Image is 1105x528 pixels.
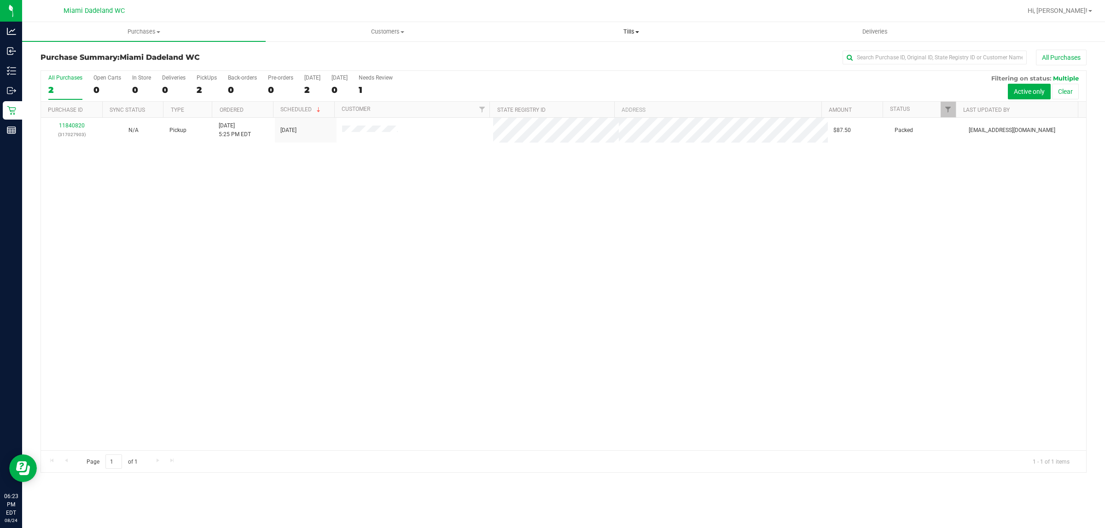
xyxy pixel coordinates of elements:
[7,66,16,75] inline-svg: Inventory
[64,7,125,15] span: Miami Dadeland WC
[7,46,16,56] inline-svg: Inbound
[22,28,266,36] span: Purchases
[128,126,139,135] button: N/A
[48,75,82,81] div: All Purchases
[22,22,266,41] a: Purchases
[991,75,1051,82] span: Filtering on status:
[963,107,1010,113] a: Last Updated By
[7,86,16,95] inline-svg: Outbound
[850,28,900,36] span: Deliveries
[1053,75,1079,82] span: Multiple
[1052,84,1079,99] button: Clear
[47,130,97,139] p: (317027903)
[128,127,139,133] span: Not Applicable
[220,107,244,113] a: Ordered
[342,106,370,112] a: Customer
[48,107,83,113] a: Purchase ID
[359,85,393,95] div: 1
[7,27,16,36] inline-svg: Analytics
[331,85,348,95] div: 0
[93,85,121,95] div: 0
[969,126,1055,135] span: [EMAIL_ADDRESS][DOMAIN_NAME]
[280,126,297,135] span: [DATE]
[510,28,752,36] span: Tills
[7,106,16,115] inline-svg: Retail
[266,22,509,41] a: Customers
[41,53,389,62] h3: Purchase Summary:
[228,75,257,81] div: Back-orders
[132,75,151,81] div: In Store
[304,85,320,95] div: 2
[833,126,851,135] span: $87.50
[7,126,16,135] inline-svg: Reports
[941,102,956,117] a: Filter
[474,102,489,117] a: Filter
[197,75,217,81] div: PickUps
[9,454,37,482] iframe: Resource center
[4,492,18,517] p: 06:23 PM EDT
[48,85,82,95] div: 2
[219,121,251,139] span: [DATE] 5:25 PM EDT
[268,75,293,81] div: Pre-orders
[359,75,393,81] div: Needs Review
[266,28,509,36] span: Customers
[331,75,348,81] div: [DATE]
[829,107,852,113] a: Amount
[268,85,293,95] div: 0
[614,102,821,118] th: Address
[843,51,1027,64] input: Search Purchase ID, Original ID, State Registry ID or Customer Name...
[120,53,200,62] span: Miami Dadeland WC
[197,85,217,95] div: 2
[93,75,121,81] div: Open Carts
[1008,84,1051,99] button: Active only
[162,75,186,81] div: Deliveries
[280,106,322,113] a: Scheduled
[162,85,186,95] div: 0
[110,107,145,113] a: Sync Status
[4,517,18,524] p: 08/24
[171,107,184,113] a: Type
[753,22,997,41] a: Deliveries
[497,107,546,113] a: State Registry ID
[890,106,910,112] a: Status
[895,126,913,135] span: Packed
[1025,454,1077,468] span: 1 - 1 of 1 items
[228,85,257,95] div: 0
[1036,50,1087,65] button: All Purchases
[132,85,151,95] div: 0
[169,126,186,135] span: Pickup
[304,75,320,81] div: [DATE]
[59,122,85,129] a: 11840820
[105,454,122,469] input: 1
[1028,7,1088,14] span: Hi, [PERSON_NAME]!
[509,22,753,41] a: Tills
[79,454,145,469] span: Page of 1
